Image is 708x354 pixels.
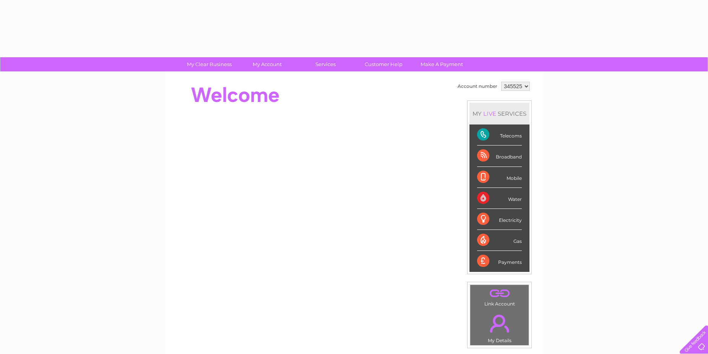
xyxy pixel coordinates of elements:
[469,103,529,124] div: MY SERVICES
[477,167,522,188] div: Mobile
[178,57,241,71] a: My Clear Business
[410,57,473,71] a: Make A Payment
[477,145,522,166] div: Broadband
[477,251,522,272] div: Payments
[294,57,357,71] a: Services
[470,284,529,309] td: Link Account
[470,308,529,346] td: My Details
[477,188,522,209] div: Water
[477,124,522,145] div: Telecoms
[456,80,499,93] td: Account number
[482,110,498,117] div: LIVE
[236,57,299,71] a: My Account
[472,310,527,337] a: .
[477,230,522,251] div: Gas
[472,287,527,300] a: .
[477,209,522,230] div: Electricity
[352,57,415,71] a: Customer Help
